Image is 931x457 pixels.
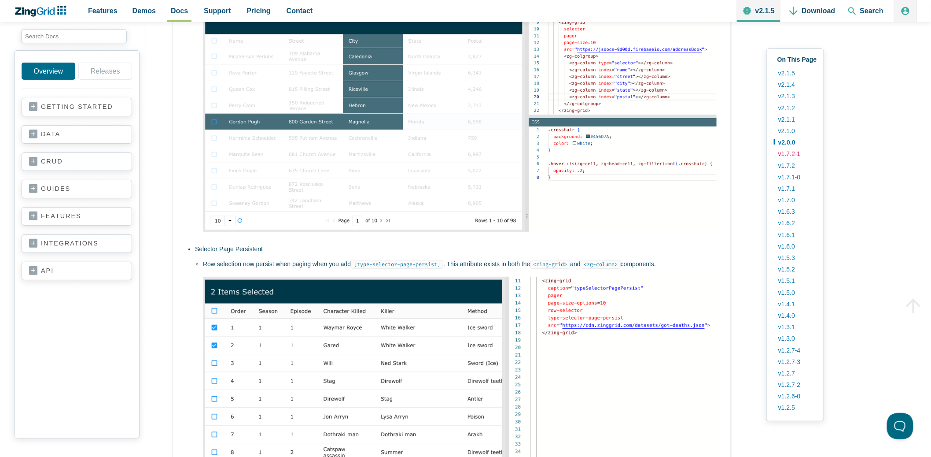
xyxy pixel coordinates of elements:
a: v1.5.0 [774,287,817,298]
a: getting started [29,103,125,111]
a: ZingChart Logo. Click to return to the homepage [14,6,71,17]
span: Features [88,5,118,17]
a: v1.2.5 [774,402,817,413]
span: Docs [171,5,188,17]
a: v1.4.1 [774,298,817,310]
iframe: Toggle Customer Support [887,413,913,439]
a: crud [29,157,125,166]
a: <zg-column> [581,260,621,268]
a: Overview [22,63,75,80]
a: v1.2.7-2 [774,379,817,390]
a: v1.7.1-0 [774,171,817,183]
a: v2.1.1 [774,114,817,125]
a: v1.3.0 [774,333,817,344]
a: data [29,130,125,139]
a: v2.0.0 [774,137,817,148]
a: features [29,212,125,221]
a: v1.2.7-3 [774,356,817,368]
a: v1.3.1 [774,321,817,333]
code: [type-selector-page-persist] [351,260,443,269]
img: Screenshot 2025-02-13 at 1 27 36 PM [203,8,717,232]
a: v2.1.5 [774,67,817,79]
a: v2.1.0 [774,125,817,137]
a: v1.2.7 [774,368,817,379]
p: Row selection now persist when paging when you add . This attribute exists in both the and compon... [203,259,717,270]
a: api [29,267,125,275]
a: v1.2.6-0 [774,390,817,402]
a: integrations [29,239,125,248]
a: v1.5.3 [774,252,817,264]
code: <zing-grid> [530,260,570,269]
a: v2.1.4 [774,79,817,90]
span: Pricing [247,5,271,17]
a: v1.7.0 [774,194,817,206]
a: v1.6.3 [774,206,817,217]
code: <zg-column> [581,260,621,269]
a: guides [29,185,125,193]
a: v1.5.2 [774,264,817,275]
input: search input [21,29,127,43]
span: Contact [287,5,313,17]
a: v1.7.2 [774,160,817,171]
a: v1.7.1 [774,183,817,194]
a: v2.1.3 [774,90,817,102]
a: <zing-grid> [530,260,570,268]
a: Releases [78,63,132,80]
span: Demos [132,5,156,17]
a: v1.7.2-1 [774,148,817,160]
a: v1.4.0 [774,310,817,321]
a: v1.6.1 [774,229,817,241]
a: v1.5.1 [774,275,817,286]
a: v1.6.2 [774,217,817,229]
a: [type-selector-page-persist] [351,260,443,268]
a: v2.1.2 [774,102,817,114]
span: Support [204,5,231,17]
a: v1.6.0 [774,241,817,252]
a: v1.2.7-4 [774,345,817,356]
